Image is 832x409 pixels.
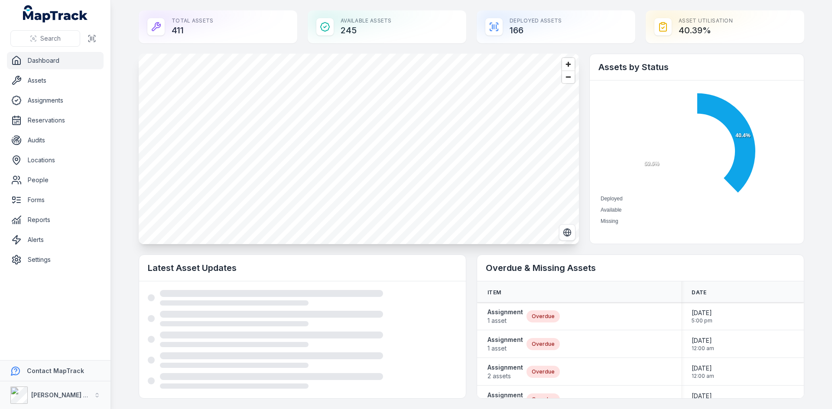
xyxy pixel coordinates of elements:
[487,308,523,325] a: Assignment1 asset
[692,309,712,317] span: [DATE]
[526,366,560,378] div: Overdue
[7,72,104,89] a: Assets
[7,211,104,229] a: Reports
[692,373,714,380] span: 12:00 am
[7,151,104,169] a: Locations
[487,363,523,380] a: Assignment2 assets
[487,308,523,316] strong: Assignment
[526,393,560,406] div: Overdue
[7,132,104,149] a: Audits
[692,317,712,324] span: 5:00 pm
[7,52,104,69] a: Dashboard
[31,391,102,399] strong: [PERSON_NAME] Group
[487,316,523,325] span: 1 asset
[692,309,712,324] time: 6/27/2025, 5:00:00 PM
[7,231,104,248] a: Alerts
[7,112,104,129] a: Reservations
[27,367,84,374] strong: Contact MapTrack
[692,392,714,400] span: [DATE]
[692,336,714,345] span: [DATE]
[487,335,523,344] strong: Assignment
[526,338,560,350] div: Overdue
[562,71,575,83] button: Zoom out
[148,262,457,274] h2: Latest Asset Updates
[692,336,714,352] time: 7/31/2025, 12:00:00 AM
[601,218,618,224] span: Missing
[7,171,104,189] a: People
[40,34,61,43] span: Search
[23,5,88,23] a: MapTrack
[7,251,104,268] a: Settings
[487,344,523,353] span: 1 asset
[7,92,104,109] a: Assignments
[598,61,795,73] h2: Assets by Status
[139,54,579,244] canvas: Map
[487,335,523,353] a: Assignment1 asset
[487,363,523,372] strong: Assignment
[601,207,621,213] span: Available
[486,262,795,274] h2: Overdue & Missing Assets
[487,391,523,408] a: Assignment
[562,58,575,71] button: Zoom in
[559,224,575,241] button: Switch to Satellite View
[526,310,560,322] div: Overdue
[10,30,80,47] button: Search
[487,289,501,296] span: Item
[487,372,523,380] span: 2 assets
[692,289,706,296] span: Date
[487,391,523,399] strong: Assignment
[692,392,714,407] time: 8/25/2025, 12:00:00 AM
[692,364,714,380] time: 9/2/2025, 12:00:00 AM
[692,364,714,373] span: [DATE]
[7,191,104,209] a: Forms
[692,345,714,352] span: 12:00 am
[601,196,623,202] span: Deployed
